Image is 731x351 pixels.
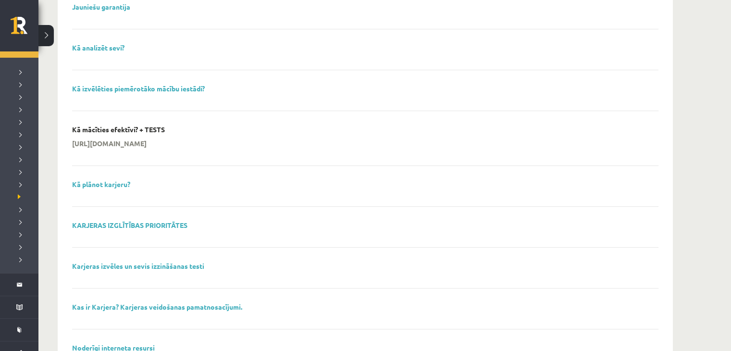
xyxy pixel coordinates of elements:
a: Jauniešu garantija [72,2,130,11]
a: KARJERAS IZGLĪTĪBAS PRIORITĀTES [72,221,187,229]
a: Kā izvēlēties piemērotāko mācību iestādi? [72,84,205,93]
a: Karjeras izvēles un sevis izzināšanas testi [72,262,204,270]
p: Kā mācīties efektīvi? + TESTS [72,125,165,134]
p: [URL][DOMAIN_NAME] [72,139,147,148]
a: Kā analizēt sevi? [72,43,124,52]
a: Kas ir Karjera? Karjeras veidošanas pamatnosacījumi. [72,302,242,311]
a: Kā plānot karjeru? [72,180,130,188]
a: Rīgas 1. Tālmācības vidusskola [11,17,38,41]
